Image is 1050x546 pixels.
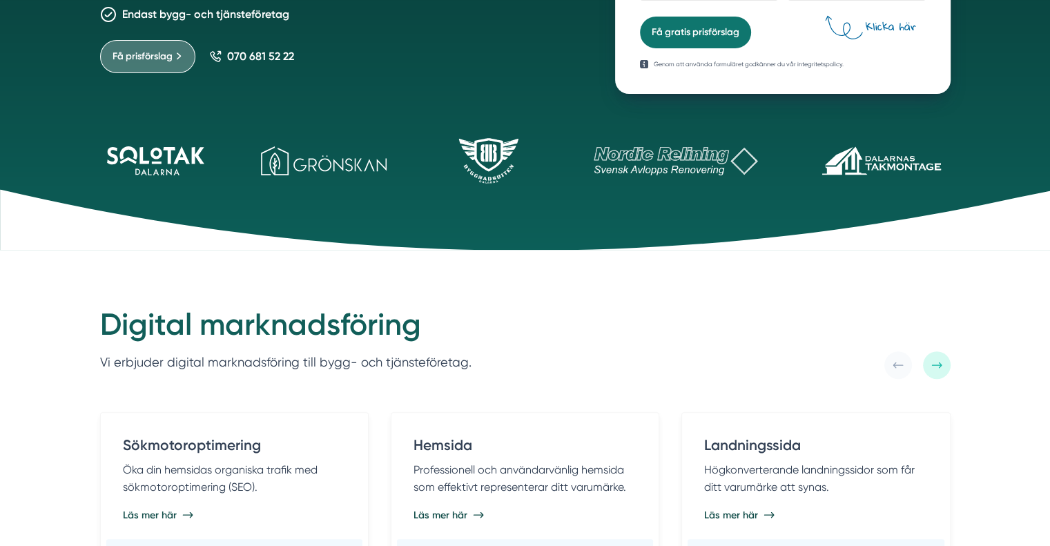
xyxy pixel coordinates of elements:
[100,305,471,352] h2: Digital marknadsföring
[123,435,346,460] h4: Sökmotoroptimering
[414,435,636,460] h4: Hemsida
[414,461,636,496] p: Professionell och användarvänlig hemsida som effektivt representerar ditt varumärke.
[227,50,294,63] span: 070 681 52 22
[414,508,467,522] span: Läs mer här
[100,353,471,373] p: Vi erbjuder digital marknadsföring till bygg- och tjänsteföretag.
[209,50,294,63] a: 070 681 52 22
[640,17,751,48] button: Få gratis prisförslag
[122,6,289,23] p: Endast bygg- och tjänsteföretag
[123,461,346,496] p: Öka din hemsidas organiska trafik med sökmotoroptimering (SEO).
[704,508,758,522] span: Läs mer här
[123,508,177,522] span: Läs mer här
[704,461,927,496] p: Högkonverterande landningssidor som får ditt varumärke att synas.
[100,40,195,73] a: Få prisförslag
[654,59,844,69] p: Genom att använda formuläret godkänner du vår integritetspolicy.
[704,435,927,460] h4: Landningssida
[113,49,173,64] span: Få prisförslag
